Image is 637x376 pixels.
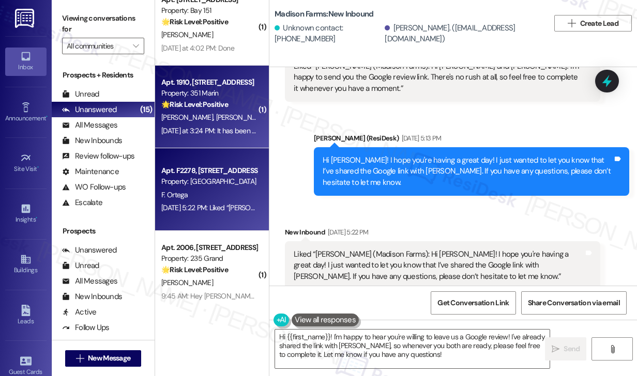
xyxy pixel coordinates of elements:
[5,302,47,330] a: Leads
[62,307,97,318] div: Active
[161,43,234,53] div: [DATE] at 4:02 PM: Done
[161,113,216,122] span: [PERSON_NAME]
[67,38,128,54] input: All communities
[528,297,620,308] span: Share Conversation via email
[161,126,430,135] div: [DATE] at 3:24 PM: It has been very good and up to my expectations. Thank you for asking
[62,151,134,162] div: Review follow-ups
[62,182,126,193] div: WO Follow-ups
[62,322,110,333] div: Follow Ups
[545,337,586,361] button: Send
[285,227,600,241] div: New Inbound
[5,149,47,177] a: Site Visit •
[65,350,142,367] button: New Message
[52,70,155,81] div: Prospects + Residents
[275,9,373,20] b: Madison Farms: New Inbound
[325,227,369,238] div: [DATE] 5:22 PM
[216,113,268,122] span: [PERSON_NAME]
[161,100,228,109] strong: 🌟 Risk Level: Positive
[161,265,228,274] strong: 🌟 Risk Level: Positive
[161,30,213,39] span: [PERSON_NAME]
[275,330,550,368] textarea: Hi {{first_name}}! I'm happy to hear you're willing to leave us a Google review! I've already sha...
[521,291,627,315] button: Share Conversation via email
[294,61,584,94] div: Liked “[PERSON_NAME] (Madison Farms): Hi [PERSON_NAME] and [PERSON_NAME]! I'm happy to send you t...
[62,197,102,208] div: Escalate
[161,253,257,264] div: Property: 235 Grand
[580,18,618,29] span: Create Lead
[568,19,575,27] i: 
[161,176,257,187] div: Property: [GEOGRAPHIC_DATA]
[161,88,257,99] div: Property: 351 Marin
[5,200,47,228] a: Insights •
[138,102,155,118] div: (15)
[554,15,632,32] button: Create Lead
[46,113,48,120] span: •
[385,23,541,45] div: [PERSON_NAME]. ([EMAIL_ADDRESS][DOMAIN_NAME])
[133,42,139,50] i: 
[161,242,257,253] div: Apt. 2006, [STREET_ADDRESS]
[431,291,515,315] button: Get Conversation Link
[76,354,84,363] i: 
[294,249,584,282] div: Liked “[PERSON_NAME] (Madison Farms): Hi [PERSON_NAME]! I hope you're having a great day! I just ...
[62,276,117,287] div: All Messages
[52,226,155,237] div: Prospects
[161,291,599,301] div: 9:45 AM: Hey [PERSON_NAME], we appreciate your text! We'll be back at 11AM to help you out. If it...
[62,135,122,146] div: New Inbounds
[62,10,144,38] label: Viewing conversations for
[62,89,99,100] div: Unread
[399,133,442,144] div: [DATE] 5:13 PM
[552,345,559,353] i: 
[161,190,188,199] span: F. Ortega
[161,165,257,176] div: Apt. F2278, [STREET_ADDRESS][PERSON_NAME]
[161,278,213,287] span: [PERSON_NAME]
[62,260,99,271] div: Unread
[161,17,228,26] strong: 🌟 Risk Level: Positive
[62,120,117,131] div: All Messages
[88,353,130,364] span: New Message
[314,133,629,147] div: [PERSON_NAME] (ResiDesk)
[62,245,117,256] div: Unanswered
[437,297,509,308] span: Get Conversation Link
[161,77,257,88] div: Apt. 1910, [STREET_ADDRESS]
[37,164,39,171] span: •
[62,166,119,177] div: Maintenance
[564,343,580,354] span: Send
[62,104,117,115] div: Unanswered
[323,155,613,188] div: Hi [PERSON_NAME]! I hope you're having a great day! I just wanted to let you know that I’ve share...
[62,291,122,302] div: New Inbounds
[609,345,616,353] i: 
[5,250,47,278] a: Buildings
[15,9,36,28] img: ResiDesk Logo
[36,214,37,222] span: •
[161,5,257,16] div: Property: Bay 151
[5,48,47,75] a: Inbox
[275,23,382,45] div: Unknown contact: [PHONE_NUMBER]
